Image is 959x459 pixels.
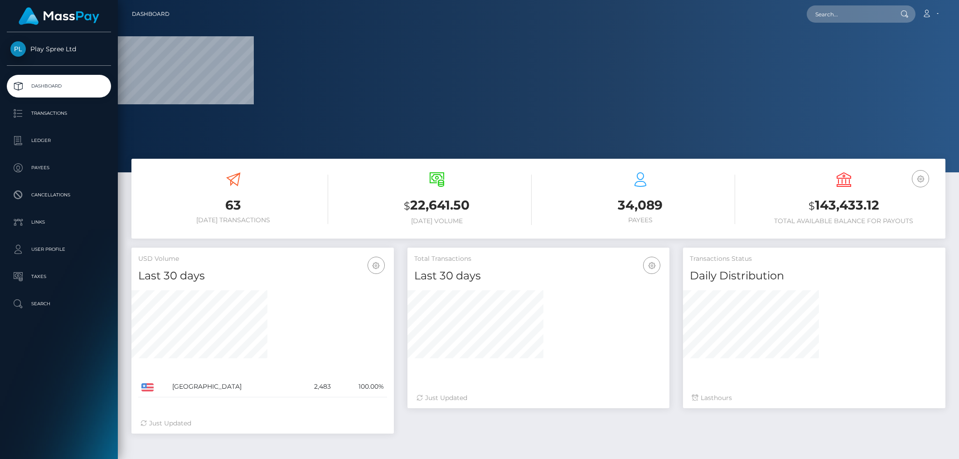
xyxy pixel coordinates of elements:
[342,217,532,225] h6: [DATE] Volume
[10,297,107,311] p: Search
[692,393,936,403] div: Last hours
[545,216,735,224] h6: Payees
[10,79,107,93] p: Dashboard
[138,216,328,224] h6: [DATE] Transactions
[342,196,532,215] h3: 22,641.50
[295,376,334,397] td: 2,483
[10,134,107,147] p: Ledger
[10,161,107,175] p: Payees
[7,293,111,315] a: Search
[7,156,111,179] a: Payees
[7,129,111,152] a: Ledger
[10,107,107,120] p: Transactions
[690,268,939,284] h4: Daily Distribution
[809,200,815,212] small: $
[132,5,170,24] a: Dashboard
[7,45,111,53] span: Play Spree Ltd
[417,393,661,403] div: Just Updated
[10,215,107,229] p: Links
[334,376,387,397] td: 100.00%
[404,200,410,212] small: $
[545,196,735,214] h3: 34,089
[7,75,111,98] a: Dashboard
[7,238,111,261] a: User Profile
[7,184,111,206] a: Cancellations
[140,419,385,428] div: Just Updated
[138,268,387,284] h4: Last 30 days
[414,254,663,264] h5: Total Transactions
[807,5,892,23] input: Search...
[10,188,107,202] p: Cancellations
[7,102,111,125] a: Transactions
[138,254,387,264] h5: USD Volume
[10,41,26,57] img: Play Spree Ltd
[169,376,295,397] td: [GEOGRAPHIC_DATA]
[10,243,107,256] p: User Profile
[138,196,328,214] h3: 63
[7,265,111,288] a: Taxes
[19,7,99,25] img: MassPay Logo
[690,254,939,264] h5: Transactions Status
[10,270,107,283] p: Taxes
[749,217,939,225] h6: Total Available Balance for Payouts
[749,196,939,215] h3: 143,433.12
[7,211,111,234] a: Links
[414,268,663,284] h4: Last 30 days
[141,383,154,391] img: US.png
